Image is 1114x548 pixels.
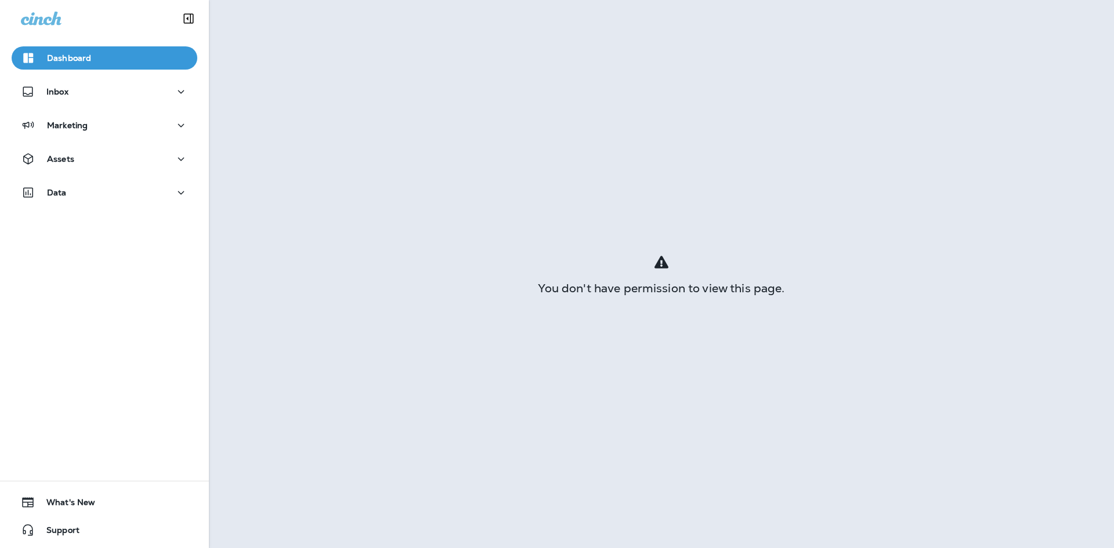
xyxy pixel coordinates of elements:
[12,147,197,170] button: Assets
[12,518,197,542] button: Support
[12,491,197,514] button: What's New
[12,80,197,103] button: Inbox
[12,46,197,70] button: Dashboard
[12,114,197,137] button: Marketing
[47,188,67,197] p: Data
[12,181,197,204] button: Data
[172,7,205,30] button: Collapse Sidebar
[209,284,1114,293] div: You don't have permission to view this page.
[35,498,95,511] span: What's New
[47,53,91,63] p: Dashboard
[47,154,74,164] p: Assets
[47,121,88,130] p: Marketing
[35,525,79,539] span: Support
[46,87,68,96] p: Inbox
